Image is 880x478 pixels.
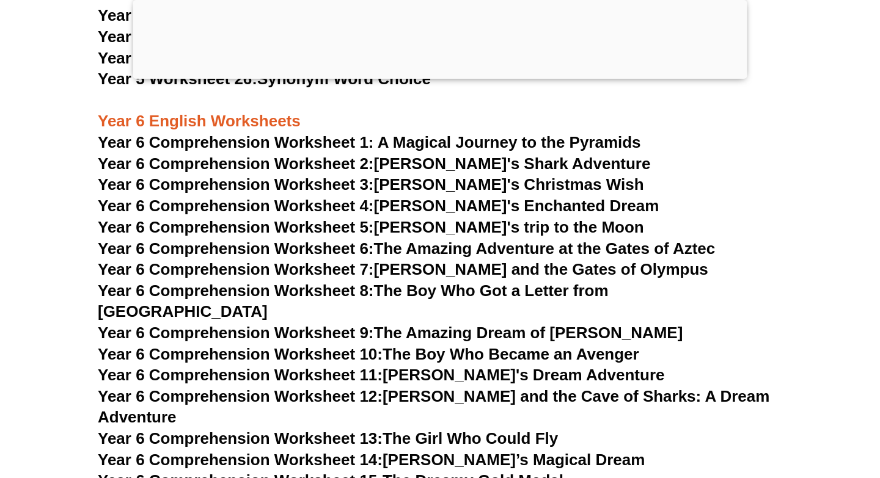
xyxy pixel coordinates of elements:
[98,239,374,258] span: Year 6 Comprehension Worksheet 6:
[98,175,644,194] a: Year 6 Comprehension Worksheet 3:[PERSON_NAME]'s Christmas Wish
[98,366,383,384] span: Year 6 Comprehension Worksheet 11:
[98,197,659,215] a: Year 6 Comprehension Worksheet 4:[PERSON_NAME]'s Enchanted Dream
[98,6,257,24] span: Year 5 Worksheet 23:
[98,345,639,363] a: Year 6 Comprehension Worksheet 10:The Boy Who Became an Avenger
[98,27,257,46] span: Year 5 Worksheet 24:
[98,133,641,151] a: Year 6 Comprehension Worksheet 1: A Magical Journey to the Pyramids
[98,366,664,384] a: Year 6 Comprehension Worksheet 11:[PERSON_NAME]'s Dream Adventure
[98,90,782,132] h3: Year 6 English Worksheets
[98,175,374,194] span: Year 6 Comprehension Worksheet 3:
[98,281,374,300] span: Year 6 Comprehension Worksheet 8:
[98,70,431,88] a: Year 5 Worksheet 26:Synonym Word Choice
[98,387,769,426] a: Year 6 Comprehension Worksheet 12:[PERSON_NAME] and the Cave of Sharks: A Dream Adventure
[98,197,374,215] span: Year 6 Comprehension Worksheet 4:
[98,260,708,278] a: Year 6 Comprehension Worksheet 7:[PERSON_NAME] and the Gates of Olympus
[98,345,383,363] span: Year 6 Comprehension Worksheet 10:
[98,281,609,320] a: Year 6 Comprehension Worksheet 8:The Boy Who Got a Letter from [GEOGRAPHIC_DATA]
[98,218,644,236] a: Year 6 Comprehension Worksheet 5:[PERSON_NAME]'s trip to the Moon
[98,451,383,469] span: Year 6 Comprehension Worksheet 14:
[98,324,683,342] a: Year 6 Comprehension Worksheet 9:The Amazing Dream of [PERSON_NAME]
[98,6,447,24] a: Year 5 Worksheet 23:Editing and Proofreading
[98,49,402,67] a: Year 5 Worksheet 25:Descriptive Writing
[98,154,650,173] a: Year 6 Comprehension Worksheet 2:[PERSON_NAME]'s Shark Adventure
[98,218,374,236] span: Year 6 Comprehension Worksheet 5:
[98,429,558,447] a: Year 6 Comprehension Worksheet 13:The Girl Who Could Fly
[98,27,383,46] a: Year 5 Worksheet 24:Dialogue Writing
[98,70,257,88] span: Year 5 Worksheet 26:
[98,324,374,342] span: Year 6 Comprehension Worksheet 9:
[98,429,383,447] span: Year 6 Comprehension Worksheet 13:
[98,239,715,258] a: Year 6 Comprehension Worksheet 6:The Amazing Adventure at the Gates of Aztec
[98,260,374,278] span: Year 6 Comprehension Worksheet 7:
[98,387,383,405] span: Year 6 Comprehension Worksheet 12:
[98,154,374,173] span: Year 6 Comprehension Worksheet 2:
[98,451,645,469] a: Year 6 Comprehension Worksheet 14:[PERSON_NAME]’s Magical Dream
[98,49,257,67] span: Year 5 Worksheet 25:
[671,340,880,478] iframe: Chat Widget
